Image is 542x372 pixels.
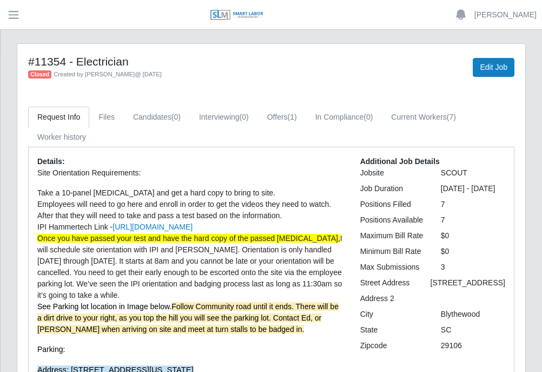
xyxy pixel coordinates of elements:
span: (0) [240,113,249,121]
div: Maximum Bill Rate [352,230,433,242]
div: $0 [433,230,513,242]
div: Job Duration [352,183,433,194]
div: Street Address [352,277,422,289]
a: Edit Job [473,58,514,77]
span: Closed [28,70,51,79]
span: IPI Hammertech Link - [37,223,193,231]
div: [DATE] - [DATE] [433,183,513,194]
span: (1) [288,113,297,121]
span: Employees will need to go here and enroll in order to get the videos they need to watch. After th... [37,200,331,220]
b: Additional Job Details [360,157,440,166]
span: Parking: [37,345,65,354]
span: Once you have passed your test and have the hard copy of the passed [MEDICAL_DATA], [37,234,340,243]
a: Interviewing [190,107,258,128]
h4: #11354 - Electrician [28,55,305,68]
a: Current Workers [382,107,465,128]
a: In Compliance [306,107,382,128]
div: City [352,309,433,320]
div: 7 [433,199,513,210]
div: Minimum Bill Rate [352,246,433,257]
span: Site Orientation Requirements: [37,168,141,177]
div: Zipcode [352,340,433,351]
div: 3 [433,262,513,273]
img: SLM Logo [210,9,264,21]
span: SCOUT [441,168,467,177]
a: Files [89,107,124,128]
div: $0 [433,246,513,257]
div: Max Submissions [352,262,433,273]
a: Offers [258,107,306,128]
div: Positions Filled [352,199,433,210]
div: 29106 [433,340,513,351]
div: SC [433,324,513,336]
div: Jobsite [352,167,433,179]
div: Blythewood [433,309,513,320]
span: (7) [447,113,456,121]
div: Positions Available [352,214,433,226]
span: Created by [PERSON_NAME] @ [DATE] [54,71,162,77]
a: [URL][DOMAIN_NAME] [113,223,193,231]
span: See Parking lot location in Image below. [37,302,339,334]
span: (0) [171,113,181,121]
div: 7 [433,214,513,226]
a: Request Info [28,107,89,128]
div: Address 2 [352,293,433,304]
div: [STREET_ADDRESS] [422,277,513,289]
a: Candidates [124,107,190,128]
span: Follow Community road until it ends. There will be a dirt drive to your right, as you top the hil... [37,302,339,334]
span: Take a 10-panel [MEDICAL_DATA] and get a hard copy to bring to site. [37,188,275,197]
a: [PERSON_NAME] [474,9,537,21]
div: State [352,324,433,336]
span: (0) [363,113,373,121]
b: Details: [37,157,65,166]
a: Worker history [28,127,95,148]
